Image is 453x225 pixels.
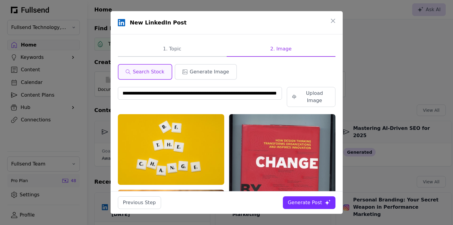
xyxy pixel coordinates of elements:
[118,64,172,80] button: Search Stock
[190,68,229,76] span: Generate Image
[118,114,224,185] img: the word be the change spelled out with scrabbles
[287,87,335,107] button: Upload Image
[118,42,227,57] button: 1. Topic
[283,196,335,209] button: Generate Post
[227,42,335,57] button: 2. Image
[175,64,237,80] button: Generate Image
[288,199,322,206] div: Generate Post
[299,90,330,104] div: Upload Image
[118,196,161,209] button: Previous Step
[133,68,164,76] span: Search Stock
[123,199,156,206] div: Previous Step
[130,18,187,27] h1: New LinkedIn Post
